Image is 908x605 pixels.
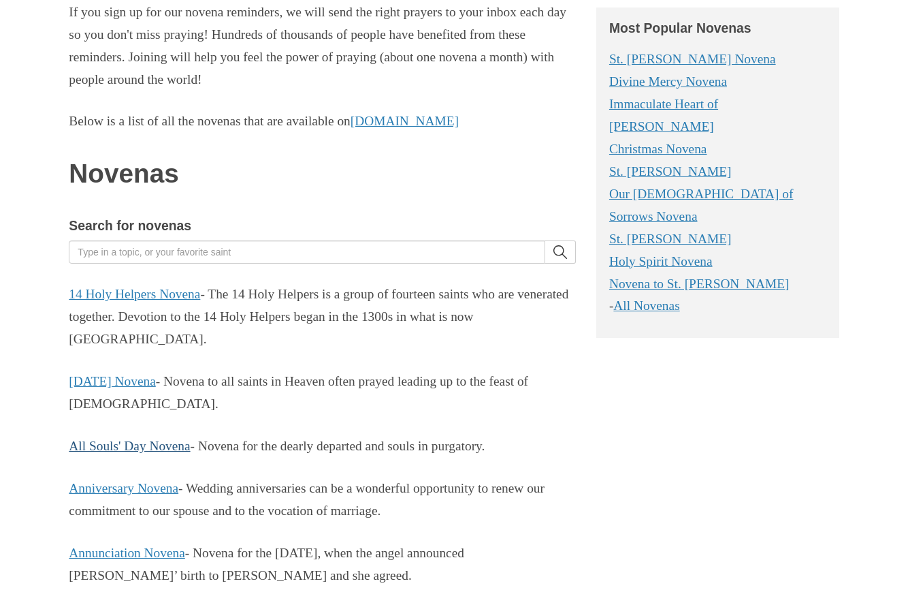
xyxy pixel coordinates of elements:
p: - Novena for the [DATE], when the angel announced [PERSON_NAME]’ birth to [PERSON_NAME] and she a... [69,542,575,587]
h4: Most Popular Novenas [609,21,826,35]
a: Christmas Novena [609,142,707,156]
a: [DOMAIN_NAME] [351,114,459,128]
a: Novena to St. [PERSON_NAME] [609,277,790,291]
a: Divine Mercy Novena [609,74,727,89]
a: Annunciation Novena [69,546,184,560]
h1: Novenas [69,159,575,189]
a: Immaculate Heart of [PERSON_NAME] [609,97,718,134]
a: Anniversary Novena [69,481,178,495]
a: St. [PERSON_NAME] [609,232,732,246]
p: - Wedding anniversaries can be a wonderful opportunity to renew our commitment to our spouse and ... [69,478,575,523]
a: St. [PERSON_NAME] [609,164,732,179]
input: Type in a topic, or your favorite saint [69,241,545,264]
p: - Novena for the dearly departed and souls in purgatory. [69,435,575,458]
a: St. [PERSON_NAME] Novena [609,52,776,66]
button: search [545,241,576,264]
label: Search for novenas [69,215,191,237]
a: All Novenas [613,298,679,313]
a: [DATE] Novena [69,374,155,388]
a: Our [DEMOGRAPHIC_DATA] of Sorrows Novena [609,187,794,223]
a: Holy Spirit Novena [609,254,713,268]
p: If you sign up for our novena reminders, we will send the right prayers to your inbox each day so... [69,1,575,91]
a: 14 Holy Helpers Novena [69,287,200,301]
p: Below is a list of all the novenas that are available on [69,110,575,133]
p: - Novena to all saints in Heaven often prayed leading up to the feast of [DEMOGRAPHIC_DATA]. [69,371,575,416]
a: All Souls' Day Novena [69,439,190,453]
li: - [609,295,826,317]
p: - The 14 Holy Helpers is a group of fourteen saints who are venerated together. Devotion to the 1... [69,283,575,351]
